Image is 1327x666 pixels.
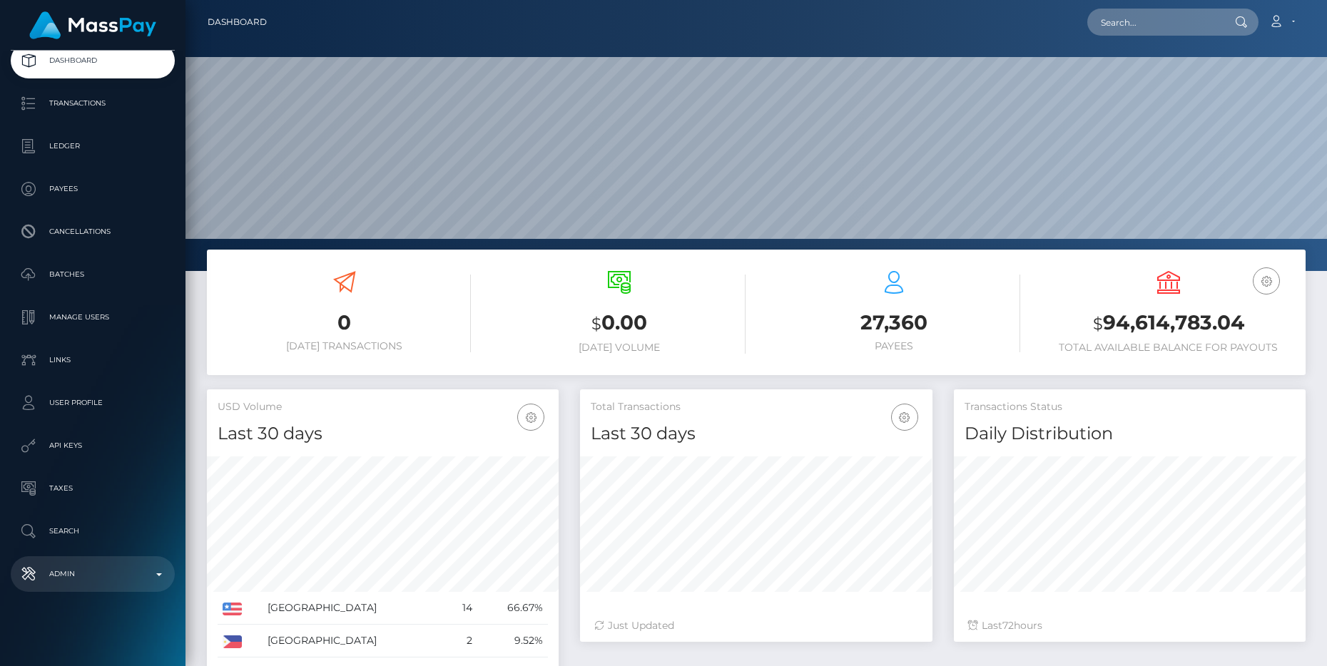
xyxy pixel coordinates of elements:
p: User Profile [16,392,169,414]
img: MassPay Logo [29,11,156,39]
a: Dashboard [11,43,175,78]
img: PH.png [223,635,242,648]
p: Transactions [16,93,169,114]
h6: [DATE] Transactions [218,340,471,352]
a: Transactions [11,86,175,121]
a: Search [11,513,175,549]
h3: 27,360 [767,309,1020,337]
p: Manage Users [16,307,169,328]
p: Cancellations [16,221,169,242]
a: Taxes [11,471,175,506]
h3: 0 [218,309,471,337]
h3: 94,614,783.04 [1042,309,1295,338]
div: Last hours [968,618,1291,633]
h4: Daily Distribution [965,421,1295,446]
p: Search [16,521,169,542]
a: API Keys [11,428,175,463]
a: Ledger [11,128,175,164]
a: Links [11,342,175,378]
p: API Keys [16,435,169,456]
p: Admin [16,563,169,585]
h4: Last 30 days [591,421,921,446]
p: Links [16,349,169,371]
h5: USD Volume [218,400,548,414]
td: 9.52% [477,625,548,657]
small: $ [1093,314,1103,334]
p: Ledger [16,135,169,157]
h4: Last 30 days [218,421,548,446]
td: 2 [447,625,477,657]
h6: Payees [767,340,1020,352]
td: [GEOGRAPHIC_DATA] [263,625,447,657]
h5: Transactions Status [965,400,1295,414]
p: Batches [16,264,169,285]
a: Dashboard [208,7,267,37]
td: [GEOGRAPHIC_DATA] [263,592,447,625]
a: Manage Users [11,299,175,335]
h3: 0.00 [492,309,746,338]
small: $ [591,314,601,334]
td: 66.67% [477,592,548,625]
h5: Total Transactions [591,400,921,414]
div: Just Updated [594,618,917,633]
a: Payees [11,171,175,207]
a: Admin [11,556,175,592]
input: Search... [1087,9,1221,36]
td: 14 [447,592,477,625]
img: US.png [223,603,242,615]
p: Dashboard [16,50,169,71]
p: Payees [16,178,169,200]
h6: [DATE] Volume [492,342,746,354]
a: Cancellations [11,214,175,250]
span: 72 [1002,619,1014,632]
a: User Profile [11,385,175,421]
a: Batches [11,257,175,292]
p: Taxes [16,478,169,499]
h6: Total Available Balance for Payouts [1042,342,1295,354]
